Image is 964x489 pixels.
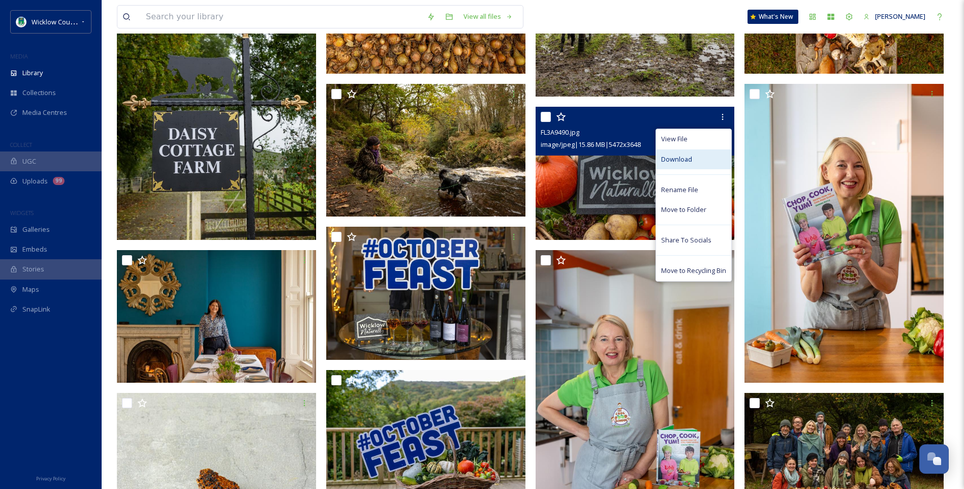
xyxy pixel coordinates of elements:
span: Embeds [22,244,47,254]
span: Move to Folder [661,205,706,215]
span: SnapLink [22,304,50,314]
img: FL3A7881.jpg [117,250,316,383]
span: Download [661,155,692,164]
button: Open Chat [919,444,949,474]
span: Uploads [22,176,48,186]
span: Maps [22,285,39,294]
span: View File [661,134,688,144]
span: MEDIA [10,52,28,60]
img: FL3A7614.jpg [326,227,525,360]
span: Move to Recycling Bin [661,266,726,276]
span: Rename File [661,185,698,195]
a: View all files [458,7,518,26]
img: FL3A7328.jpg [326,84,525,217]
input: Search your library [141,6,422,28]
span: Share To Socials [661,235,711,245]
span: FL3A9490.jpg [541,128,579,137]
span: Galleries [22,225,50,234]
span: Collections [22,88,56,98]
span: [PERSON_NAME] [875,12,925,21]
span: UGC [22,157,36,166]
span: image/jpeg | 15.86 MB | 5472 x 3648 [541,140,641,149]
span: COLLECT [10,141,32,148]
img: FL3A9490.jpg [536,107,735,240]
span: Wicklow County Council [32,17,103,26]
span: Media Centres [22,108,67,117]
a: What's New [748,10,798,24]
span: Library [22,68,43,78]
span: Privacy Policy [36,475,66,482]
div: 99 [53,177,65,185]
span: Stories [22,264,44,274]
img: FL3A8240.jpg [744,84,944,383]
img: download%20(9).png [16,17,26,27]
a: [PERSON_NAME] [858,7,930,26]
span: WIDGETS [10,209,34,217]
a: Privacy Policy [36,472,66,484]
